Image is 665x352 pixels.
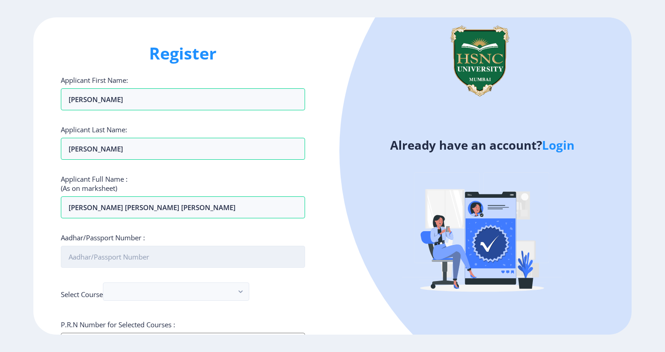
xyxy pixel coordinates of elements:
[542,137,574,153] a: Login
[61,246,305,268] input: Aadhar/Passport Number
[61,76,128,85] label: Applicant First Name:
[61,320,175,329] label: P.R.N Number for Selected Courses :
[61,43,305,65] h1: Register
[61,88,305,110] input: First Name
[61,290,103,299] label: Select Course
[61,174,128,193] label: Applicant Full Name : (As on marksheet)
[61,138,305,160] input: Last Name
[61,125,127,134] label: Applicant Last Name:
[61,196,305,218] input: Full Name
[339,138,625,152] h4: Already have an account?
[402,155,562,315] img: Verified-rafiki.svg
[61,233,145,242] label: Aadhar/Passport Number :
[436,17,523,104] img: logo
